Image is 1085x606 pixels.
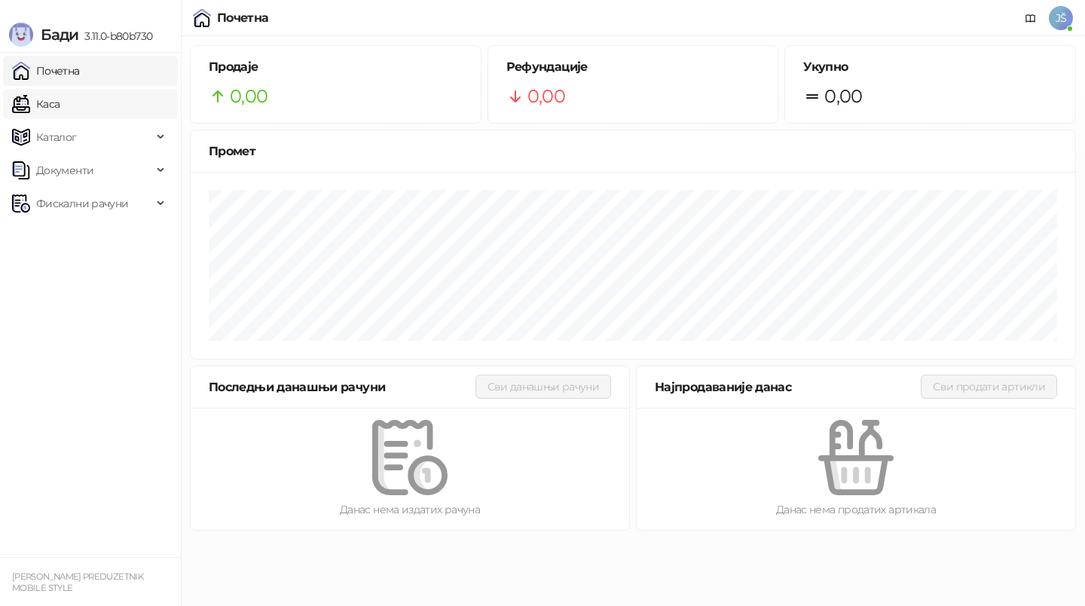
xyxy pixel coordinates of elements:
[655,378,921,396] div: Најпродаваније данас
[12,56,80,86] a: Почетна
[824,82,862,111] span: 0,00
[921,375,1057,399] button: Сви продати артикли
[78,29,152,43] span: 3.11.0-b80b730
[506,58,760,76] h5: Рефундације
[12,89,60,119] a: Каса
[36,188,128,219] span: Фискални рачуни
[36,122,77,152] span: Каталог
[209,378,475,396] div: Последњи данашњи рачуни
[1049,6,1073,30] span: JŠ
[1019,6,1043,30] a: Документација
[36,155,93,185] span: Документи
[9,23,33,47] img: Logo
[215,501,605,518] div: Данас нема издатих рачуна
[217,12,269,24] div: Почетна
[803,58,1057,76] h5: Укупно
[230,82,267,111] span: 0,00
[527,82,565,111] span: 0,00
[209,142,1057,161] div: Промет
[12,571,143,593] small: [PERSON_NAME] PREDUZETNIK MOBILE STYLE
[475,375,611,399] button: Сви данашњи рачуни
[41,26,78,44] span: Бади
[661,501,1051,518] div: Данас нема продатих артикала
[209,58,463,76] h5: Продаје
